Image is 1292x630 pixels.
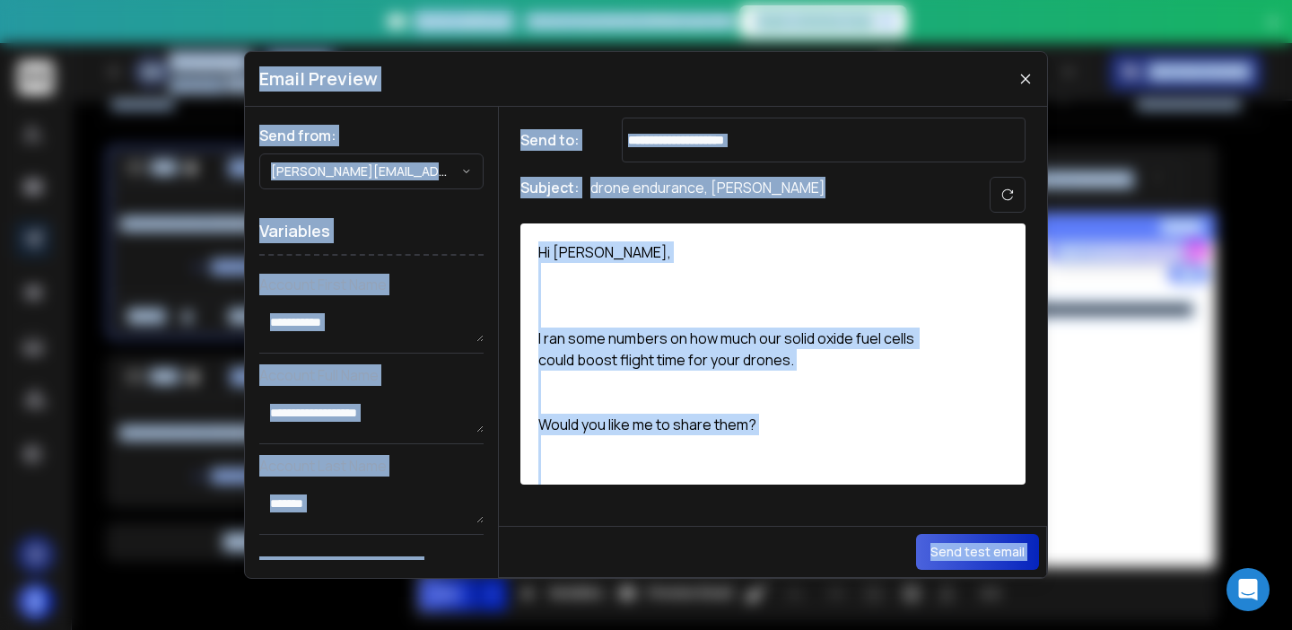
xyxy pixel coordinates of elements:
[259,207,484,256] h1: Variables
[916,534,1039,570] button: Send test email
[520,177,580,213] h1: Subject:
[259,274,484,295] p: Account First Name
[259,125,484,146] h1: Send from:
[1227,568,1270,611] div: Open Intercom Messenger
[259,66,378,92] h1: Email Preview
[520,129,592,151] h1: Send to:
[259,364,484,386] p: Account Full Name
[271,162,461,180] p: [PERSON_NAME][EMAIL_ADDRESS][DOMAIN_NAME]
[259,455,484,477] p: Account Last Name
[520,223,969,485] div: Hi [PERSON_NAME], I ran some numbers on how much our solid oxide fuel cells could boost flight ti...
[259,556,484,578] p: Cleaned Company Name
[590,177,825,213] p: drone endurance, [PERSON_NAME]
